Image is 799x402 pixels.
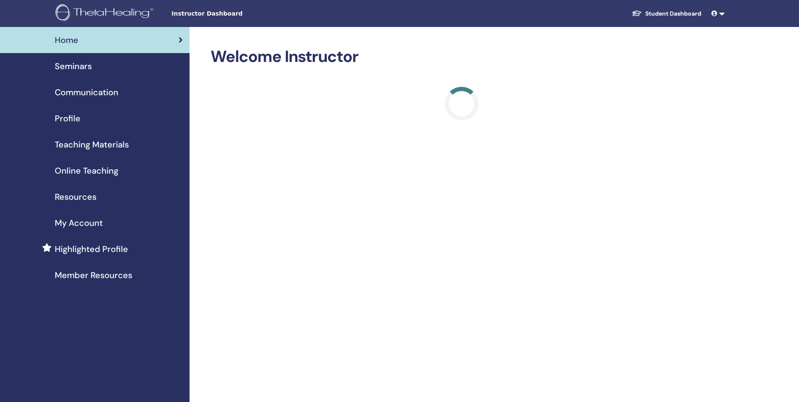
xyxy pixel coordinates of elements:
span: Seminars [55,60,92,72]
h2: Welcome Instructor [211,47,713,67]
span: Highlighted Profile [55,243,128,255]
span: My Account [55,217,103,229]
a: Student Dashboard [625,6,708,21]
span: Member Resources [55,269,132,281]
span: Resources [55,190,96,203]
span: Online Teaching [55,164,118,177]
span: Teaching Materials [55,138,129,151]
img: logo.png [56,4,156,23]
span: Communication [55,86,118,99]
span: Home [55,34,78,46]
img: graduation-cap-white.svg [632,10,642,17]
span: Profile [55,112,80,125]
span: Instructor Dashboard [171,9,298,18]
